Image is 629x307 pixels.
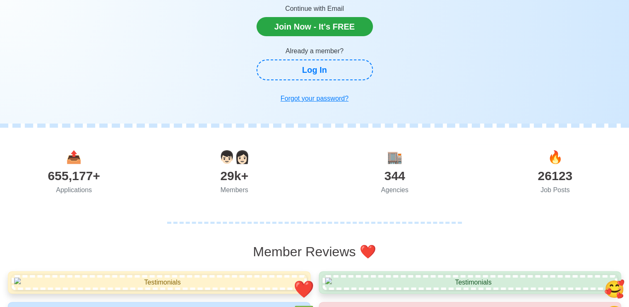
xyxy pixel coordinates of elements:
[257,59,373,80] a: Log In
[257,46,373,56] p: Already a member?
[315,185,475,195] div: Agencies
[154,166,315,185] div: 29k+
[154,185,315,195] div: Members
[548,150,563,164] span: jobs
[360,244,376,259] span: emoji
[257,17,373,36] a: Join Now - It's FREE
[12,275,307,290] img: Testimonials
[323,275,618,290] img: Testimonials
[604,280,625,298] span: smiley
[257,90,373,107] a: Forgot your password?
[219,150,250,164] span: users
[281,95,349,102] u: Forgot your password?
[294,280,314,298] span: smiley
[6,244,623,260] h2: Member Reviews
[257,4,373,14] p: Continue with Email
[387,150,402,164] span: agencies
[66,150,81,164] span: applications
[315,166,475,185] div: 344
